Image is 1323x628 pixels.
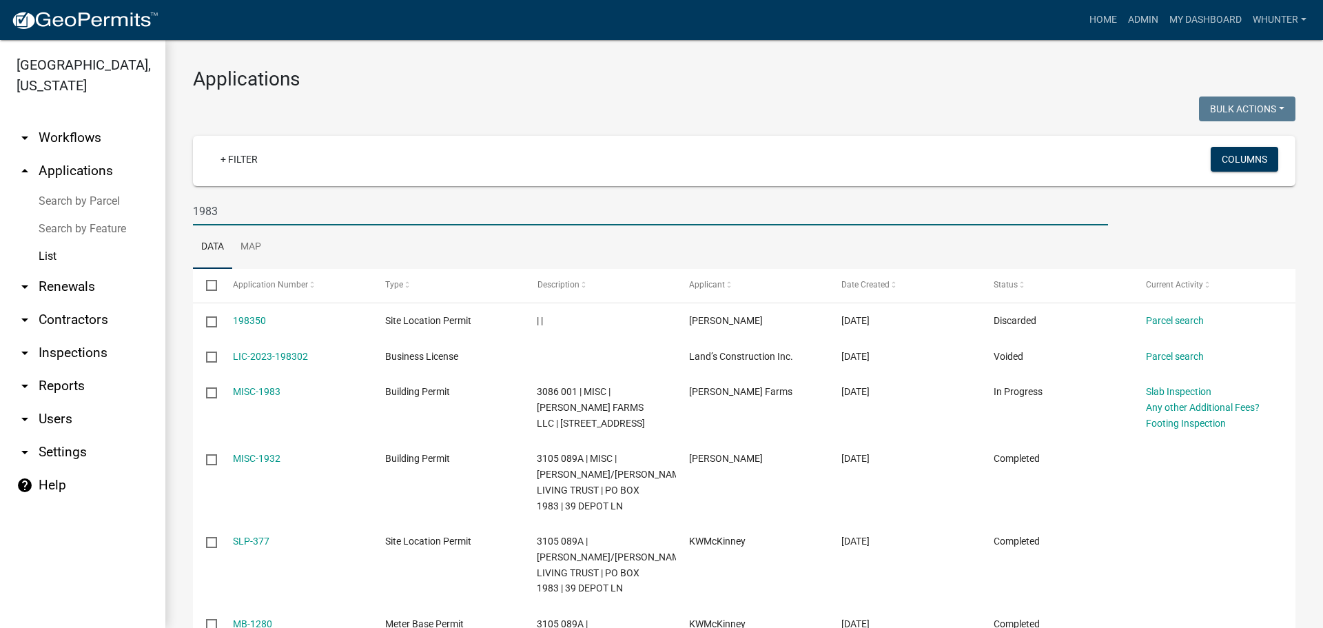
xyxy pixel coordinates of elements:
a: 198350 [233,315,266,326]
span: Applicant [689,280,725,290]
datatable-header-cell: Type [371,269,524,302]
span: Land’s Construction Inc. [689,351,793,362]
span: Status [994,280,1018,290]
span: KW McKinney [689,453,763,464]
button: Bulk Actions [1199,97,1295,121]
span: Application Number [233,280,308,290]
datatable-header-cell: Description [524,269,676,302]
a: SLP-377 [233,536,269,547]
span: | | [537,315,543,326]
i: arrow_drop_down [17,378,33,394]
a: Data [193,225,232,270]
span: Completed [994,453,1040,464]
span: 3105 089A | MISC | MCKINNEY KW/DANIELLE LIVING TRUST | PO BOX 1983 | 39 DEPOT LN [537,453,688,511]
a: Footing Inspection [1146,418,1226,429]
span: 3086 001 | MISC | MCCRARY FARMS LLC | 1178 RAVENCLIFF RD [537,386,645,429]
a: My Dashboard [1164,7,1247,33]
span: Voided [994,351,1023,362]
span: 11/06/2023 [841,386,870,397]
span: Business License [385,351,458,362]
span: Date Created [841,280,890,290]
i: help [17,477,33,494]
h3: Applications [193,68,1295,91]
span: Building Permit [385,453,450,464]
i: arrow_drop_down [17,444,33,460]
span: Site Location Permit [385,315,471,326]
span: 3105 089A | MCKINNEY KW/DANIELLE LIVING TRUST | PO BOX 1983 | 39 DEPOT LN [537,536,688,594]
a: Home [1084,7,1122,33]
a: whunter [1247,7,1312,33]
span: In Progress [994,386,1043,397]
span: Building Permit [385,386,450,397]
a: Any other Additional Fees? [1146,402,1260,413]
span: 12/05/2023 [841,315,870,326]
datatable-header-cell: Date Created [828,269,981,302]
datatable-header-cell: Application Number [219,269,371,302]
input: Search for applications [193,197,1108,225]
a: MISC-1932 [233,453,280,464]
span: 12/05/2023 [841,351,870,362]
a: LIC-2023-198302 [233,351,308,362]
i: arrow_drop_down [17,345,33,361]
datatable-header-cell: Applicant [676,269,828,302]
span: Type [385,280,403,290]
span: 10/18/2023 [841,536,870,547]
span: 10/18/2023 [841,453,870,464]
span: KWMcKinney [689,536,746,547]
span: MCCrary Farms [689,386,792,397]
span: Site Location Permit [385,536,471,547]
datatable-header-cell: Select [193,269,219,302]
datatable-header-cell: Current Activity [1133,269,1285,302]
span: Completed [994,536,1040,547]
a: + Filter [209,147,269,172]
a: Admin [1122,7,1164,33]
i: arrow_drop_down [17,278,33,295]
span: Discarded [994,315,1036,326]
a: Slab Inspection [1146,386,1211,397]
datatable-header-cell: Status [981,269,1133,302]
i: arrow_drop_down [17,312,33,328]
a: Parcel search [1146,315,1204,326]
a: MISC-1983 [233,386,280,397]
i: arrow_drop_down [17,411,33,427]
a: Parcel search [1146,351,1204,362]
span: Current Activity [1146,280,1203,290]
i: arrow_drop_up [17,163,33,179]
button: Columns [1211,147,1278,172]
span: Vikki Chadwick [689,315,763,326]
i: arrow_drop_down [17,130,33,146]
a: Map [232,225,269,270]
span: Description [537,280,579,290]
